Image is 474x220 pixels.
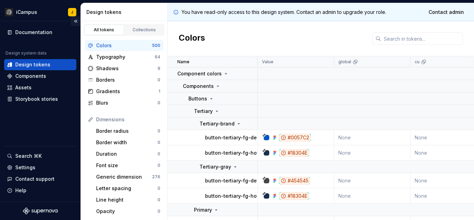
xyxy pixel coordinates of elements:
[158,197,160,203] div: 0
[205,149,264,156] p: button-tertiary-fg-hover
[279,134,311,141] div: #0057C2
[96,42,152,49] div: Colors
[158,163,160,168] div: 0
[194,108,213,115] p: Tertiary
[93,125,163,137] a: Border radius0
[4,59,76,70] a: Design tokens
[155,54,160,60] div: 64
[23,207,58,214] svg: Supernova Logo
[93,183,163,194] a: Letter spacing0
[424,6,468,18] a: Contact admin
[262,59,273,65] p: Value
[127,27,162,33] div: Collections
[71,9,73,15] div: J
[188,95,207,102] p: Buttons
[16,9,37,16] div: iCampus
[15,29,52,36] div: Documentation
[15,187,26,194] div: Help
[381,32,463,45] input: Search in tokens...
[85,51,163,63] a: Typography64
[85,97,163,108] a: Blurs0
[4,173,76,185] button: Contact support
[338,59,351,65] p: global
[15,96,58,103] div: Storybook stories
[96,128,158,135] div: Border radius
[415,59,420,65] p: cu
[15,164,35,171] div: Settings
[6,50,46,56] div: Design system data
[96,208,158,215] div: Opacity
[96,185,158,192] div: Letter spacing
[93,148,163,160] a: Duration0
[205,134,268,141] p: button-tertiary-fg-default
[159,89,160,94] div: 1
[4,185,76,196] button: Help
[15,84,32,91] div: Assets
[334,173,410,188] td: None
[96,54,155,60] div: Typography
[85,86,163,97] a: Gradients1
[181,9,386,16] p: You have read-only access to this design system. Contact an admin to upgrade your role.
[96,65,158,72] div: Shadows
[4,93,76,105] a: Storybook stories
[86,9,164,16] div: Design tokens
[334,188,410,204] td: None
[93,206,163,217] a: Opacity0
[429,9,464,16] span: Contact admin
[15,153,42,160] div: Search ⌘K
[279,192,309,200] div: #18304E
[179,32,205,45] h2: Colors
[152,43,160,48] div: 500
[158,66,160,71] div: 9
[93,137,163,148] a: Border width0
[152,174,160,180] div: 276
[85,63,163,74] a: Shadows9
[15,176,54,182] div: Contact support
[93,171,163,182] a: Generic dimension276
[5,8,13,16] img: 3ce36157-9fde-47d2-9eb8-fa8ebb961d3d.png
[85,40,163,51] a: Colors500
[96,150,158,157] div: Duration
[158,128,160,134] div: 0
[200,163,231,170] p: Tertiary-gray
[85,74,163,85] a: Borders0
[1,5,79,19] button: iCampusJ
[93,194,163,205] a: Line height0
[93,160,163,171] a: Font size0
[279,149,309,157] div: #18304E
[4,27,76,38] a: Documentation
[96,196,158,203] div: Line height
[158,77,160,83] div: 0
[96,173,152,180] div: Generic dimension
[279,177,310,185] div: #454545
[87,27,121,33] div: All tokens
[334,130,410,145] td: None
[4,71,76,82] a: Components
[4,82,76,93] a: Assets
[158,140,160,145] div: 0
[71,16,81,26] button: Collapse sidebar
[158,151,160,157] div: 0
[96,139,158,146] div: Border width
[194,206,212,213] p: Primary
[96,99,158,106] div: Blurs
[4,162,76,173] a: Settings
[200,120,235,127] p: Tertiary-brand
[205,177,268,184] p: button-tertiary-fg-default
[15,73,46,80] div: Components
[177,70,222,77] p: Component colors
[96,116,160,123] div: Dimensions
[334,145,410,161] td: None
[96,88,159,95] div: Gradients
[96,76,158,83] div: Borders
[4,150,76,162] button: Search ⌘K
[96,162,158,169] div: Font size
[183,83,214,90] p: Components
[158,209,160,214] div: 0
[15,61,50,68] div: Design tokens
[158,186,160,191] div: 0
[177,59,189,65] p: Name
[158,100,160,106] div: 0
[205,193,264,199] p: button-tertiary-fg-hover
